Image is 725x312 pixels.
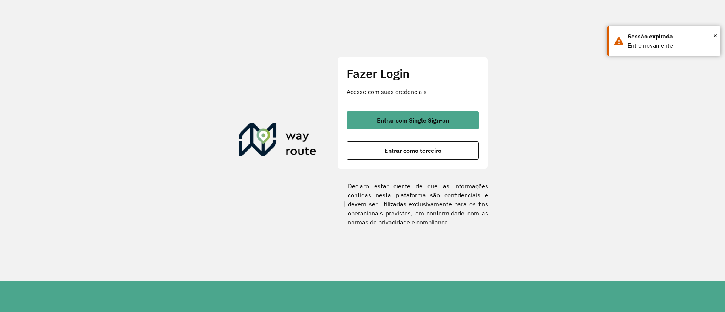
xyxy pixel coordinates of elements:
button: Close [713,30,717,41]
button: button [347,141,479,160]
div: Entre novamente [628,41,715,50]
span: Entrar como terceiro [384,148,441,154]
p: Acesse com suas credenciais [347,87,479,96]
img: Roteirizador AmbevTech [239,123,316,159]
div: Sessão expirada [628,32,715,41]
h2: Fazer Login [347,66,479,81]
span: × [713,30,717,41]
button: button [347,111,479,129]
label: Declaro estar ciente de que as informações contidas nesta plataforma são confidenciais e devem se... [337,181,488,227]
span: Entrar com Single Sign-on [377,117,449,123]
